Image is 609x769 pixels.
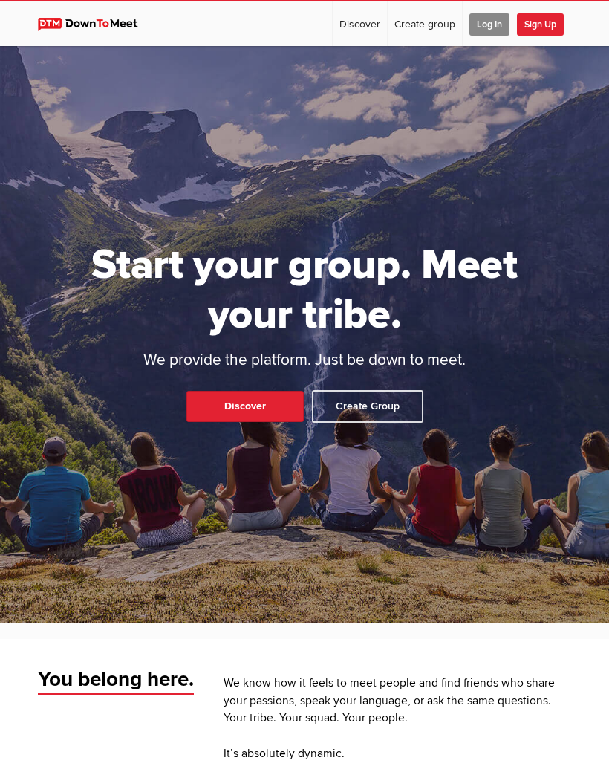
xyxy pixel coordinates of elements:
a: Discover [333,1,387,46]
a: Discover [186,391,304,422]
a: Sign Up [517,1,570,46]
span: Sign Up [517,13,564,36]
a: Log In [463,1,516,46]
a: Create group [388,1,462,46]
p: We know how it feels to meet people and find friends who share your passions, speak your language... [224,675,571,727]
h1: Start your group. Meet your tribe. [63,240,546,340]
a: Create Group [312,390,423,423]
img: DownToMeet [38,18,152,31]
p: It’s absolutely dynamic. [224,745,571,763]
span: Log In [469,13,509,36]
span: You belong here. [38,666,194,694]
